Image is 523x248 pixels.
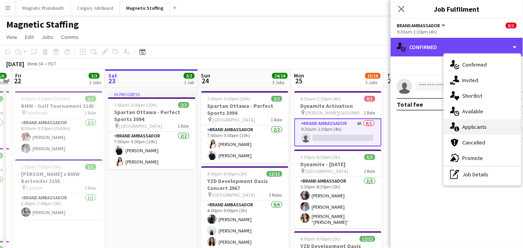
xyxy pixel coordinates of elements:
a: Jobs [39,32,56,42]
h3: [PERSON_NAME] x BMW Bartender 3155 [15,171,102,185]
span: 0/1 [365,96,375,102]
span: Week 34 [26,61,45,67]
div: Promote [444,150,521,166]
div: EDT [48,61,56,67]
span: [PERSON_NAME][GEOGRAPHIC_DATA] [306,110,364,116]
span: 22 [14,76,21,85]
app-job-card: In progress7:00am-5:00pm (10h)2/2Spartan Ottawa - Perfect Sports 3094 [GEOGRAPHIC_DATA]1 RoleBran... [108,91,195,169]
span: Fri [15,72,21,79]
span: 15/16 [365,73,381,79]
span: Edit [25,33,34,40]
span: 24 [200,76,211,85]
span: 4:00pm-9:00pm (5h) [301,236,341,242]
span: 26 [386,76,396,85]
app-job-card: 3:30pm-8:30pm (5h)3/3Dynamite - [DATE] [GEOGRAPHIC_DATA]1 RoleBrand Ambassador3/33:30pm-8:30pm (5... [294,150,382,228]
div: 9:30am-1:30pm (4h) [397,29,517,35]
h3: Spartan Ottawa - Perfect Sports 3094 [108,109,195,123]
span: 3/3 [365,154,375,160]
span: 1/1 [85,164,96,170]
span: Sun [201,72,211,79]
h3: BMW - Golf Tournament 3143 [15,102,102,109]
span: 1 Role [85,110,96,116]
span: 12/12 [360,236,375,242]
span: 3 Roles [269,192,282,198]
span: 23 [107,76,117,85]
span: 4:00pm-9:00pm (5h) [208,171,248,177]
span: 2:00pm-7:00pm (5h) [21,164,62,170]
button: Calgary Job Board [71,0,120,16]
span: 25 [293,76,305,85]
h1: Magnetic Staffing [6,19,79,30]
app-card-role: Brand Ambassador2/27:00am-5:00pm (10h)[PERSON_NAME][PERSON_NAME] [108,132,195,169]
span: 8:00am-3:30pm (7h30m) [21,96,71,102]
div: Job Details [444,167,521,182]
span: 24/24 [272,73,288,79]
span: Comms [61,33,79,40]
div: 2 Jobs [89,79,101,85]
div: Total fee [397,100,423,108]
span: Mon [294,72,305,79]
div: Shortlist [444,88,521,104]
a: Edit [22,32,37,42]
a: View [3,32,20,42]
h3: Dynamite Activation [294,102,382,109]
app-card-role: Brand Ambassador4A0/19:30am-1:30pm (4h) [294,118,382,146]
span: 2/2 [85,96,96,102]
span: 3/3 [89,73,100,79]
div: Invited [444,72,521,88]
div: 1 Job [184,79,194,85]
span: Brand Ambassador [397,23,440,28]
div: In progress [108,91,195,97]
a: Comms [58,32,82,42]
span: [GEOGRAPHIC_DATA] [120,123,162,129]
div: [DATE] [6,60,24,68]
span: 0/1 [506,23,517,28]
span: Caledon [26,185,43,191]
button: Magnetic Photobooth [16,0,71,16]
div: 3 Jobs [366,79,380,85]
span: 1 Role [178,123,189,129]
app-job-card: 7:00am-5:00pm (10h)2/2Spartan Ottawa - Perfect Sports 3094 [GEOGRAPHIC_DATA]1 RoleBrand Ambassado... [201,91,289,163]
span: 7:00am-5:00pm (10h) [114,102,157,108]
span: Paintbrush [26,110,48,116]
span: Sat [108,72,117,79]
app-job-card: 9:30am-1:30pm (4h)0/1Dynamite Activation [PERSON_NAME][GEOGRAPHIC_DATA]1 RoleBrand Ambassador4A0/... [294,91,382,146]
span: 1 Role [85,185,96,191]
span: [GEOGRAPHIC_DATA] [306,168,349,174]
span: Jobs [42,33,53,40]
h3: Job Fulfilment [391,4,523,14]
h3: Dynamite - [DATE] [294,161,382,168]
h3: YZD Development Oasis Concert 2967 [201,178,289,192]
div: Confirmed [391,38,523,56]
div: Confirmed [444,57,521,72]
span: 7:00am-5:00pm (10h) [208,96,250,102]
div: 3 Jobs [273,79,287,85]
app-job-card: 2:00pm-7:00pm (5h)1/1[PERSON_NAME] x BMW Bartender 3155 Caledon1 RoleBrand Ambassador1/12:00pm-7:... [15,159,102,220]
app-card-role: Brand Ambassador2/28:00am-3:30pm (7h30m)[PERSON_NAME][PERSON_NAME] [15,118,102,156]
span: [GEOGRAPHIC_DATA] [213,192,255,198]
span: 3:30pm-8:30pm (5h) [301,154,341,160]
button: Brand Ambassador [397,23,447,28]
span: 1 Role [364,168,375,174]
app-job-card: 8:00am-3:30pm (7h30m)2/2BMW - Golf Tournament 3143 Paintbrush1 RoleBrand Ambassador2/28:00am-3:30... [15,91,102,156]
div: Applicants [444,119,521,135]
span: Tue [387,72,396,79]
div: Available [444,104,521,119]
span: 2/2 [184,73,195,79]
span: 1 Role [271,117,282,123]
span: 1 Role [364,110,375,116]
app-card-role: Brand Ambassador1/12:00pm-7:00pm (5h)[PERSON_NAME] [15,193,102,220]
div: Cancelled [444,135,521,150]
app-card-role: Brand Ambassador3/33:30pm-8:30pm (5h)[PERSON_NAME][PERSON_NAME][PERSON_NAME] “[PERSON_NAME]” [PER... [294,177,382,228]
span: 2/2 [178,102,189,108]
app-card-role: Brand Ambassador2/27:00am-5:00pm (10h)[PERSON_NAME][PERSON_NAME] [201,125,289,163]
span: 12/12 [267,171,282,177]
span: [GEOGRAPHIC_DATA] [213,117,255,123]
h3: Spartan Ottawa - Perfect Sports 3094 [201,102,289,116]
span: View [6,33,17,40]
